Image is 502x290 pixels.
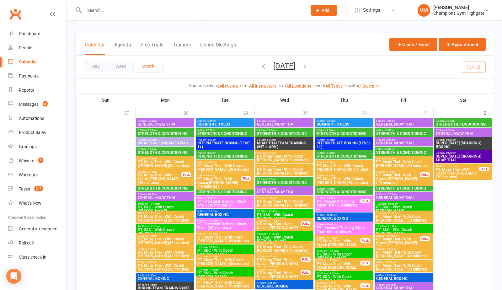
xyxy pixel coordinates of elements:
[197,174,241,177] span: 8:30am
[8,6,23,22] a: Clubworx
[316,120,372,122] span: 6:00am
[137,250,193,258] span: PT, Muay Thai - With Coach [PERSON_NAME] (45 minutes)
[197,138,253,141] span: 7:00am
[325,214,337,217] span: - 10:30am
[147,120,157,122] span: - 7:00am
[316,190,372,194] span: STRENGTH & CONDITIONING
[197,233,253,235] span: 9:30am
[301,221,311,226] div: FULL
[137,122,193,126] span: GENERAL MUAY THAI
[8,196,66,210] a: What's New
[376,186,431,190] span: STRENGTH & CONDITIONING
[8,111,66,126] a: Automations
[249,83,282,89] a: All Instructors
[362,107,374,118] div: 31
[257,200,312,207] span: PT, Muay Thai - With Coach [PERSON_NAME] (45 minutes)
[325,187,335,190] span: - 9:30am
[376,248,431,250] span: 3:00pm
[385,261,396,264] span: - 4:30pm
[148,225,160,228] span: - 11:30am
[266,178,276,181] span: - 9:30am
[19,255,46,260] div: Class check-in
[385,193,397,196] span: - 10:30am
[137,248,193,250] span: 3:00pm
[257,255,301,258] span: 3:00pm
[206,210,218,213] span: - 10:30am
[137,129,193,132] span: 6:00am
[137,196,193,200] span: GENERAL MUAY THAI
[266,152,276,154] span: - 8:30am
[19,186,30,191] div: Tasks
[43,101,48,106] span: 8
[257,154,312,162] span: PT, Muay Thai - With Coach [PERSON_NAME] (30 minutes)
[316,259,360,262] span: 10:30am
[325,129,335,132] span: - 7:00am
[137,170,182,173] span: 8:30am
[257,181,312,185] span: STRENGTH & CONDITIONING
[197,249,253,256] span: PT, S&C - With Coach [PERSON_NAME]
[286,83,317,89] a: All Locations
[184,107,195,118] div: 28
[376,237,420,249] span: PT, Muay Thai - With Coach [PERSON_NAME] (45 minutes)
[325,83,348,89] a: All Types
[197,154,253,158] span: STRENGTH & CONDITIONING
[257,213,312,220] span: PT, S&C - With Coach [PERSON_NAME]
[208,255,219,258] span: - 11:00am
[137,160,193,168] span: PT, Muay Thai - With Coach [PERSON_NAME] (30 minutes)
[435,141,491,149] span: SUPER [DATE] (SPARRING) BOXING
[327,259,339,262] span: - 11:00am
[137,261,193,264] span: 4:00pm
[267,219,279,222] span: - 11:15am
[114,42,131,55] button: Agenda
[385,148,395,151] span: - 8:00am
[137,157,193,160] span: 8:00am
[197,255,253,258] span: 10:30am
[137,120,193,122] span: 6:00am
[8,41,66,55] a: People
[322,8,329,13] span: Add
[206,120,216,122] span: - 6:45am
[197,200,253,207] span: PT - Personal Training, Muay Thai - (30 minutes wi...
[376,225,431,228] span: 10:45am
[479,167,489,171] div: FULL
[255,94,314,107] th: Wed
[137,148,193,151] span: 7:00am
[19,88,34,93] div: Reports
[266,242,276,245] span: - 2:45pm
[316,200,360,211] span: PT - Personal Training, Muay Thai - (30 minutes wi...
[316,223,372,226] span: 9:30am
[197,219,253,222] span: 9:30am
[19,102,39,107] div: Messages
[257,138,312,141] span: 7:00am
[243,83,249,88] strong: for
[316,129,372,132] span: 6:00am
[376,212,431,215] span: 10:30am
[197,246,253,249] span: 10:00am
[316,187,372,190] span: 8:30am
[8,55,66,69] a: Calendar
[433,10,484,16] div: Champions Gym Highgate
[197,190,253,194] span: STRENGTH & CONDITIONING
[376,228,431,235] span: PT, S&C - With Coach [PERSON_NAME]
[257,168,312,175] span: PT, Muay Thai - With Coach [PERSON_NAME] (45 minutes)
[137,264,193,271] span: PT, Muay Thai - With Coach [PERSON_NAME] (30 minutes)
[376,193,431,196] span: 9:30am
[257,132,312,136] span: STRENGTH & CONDITIONING
[389,38,437,51] button: Class / Event
[257,233,312,235] span: 10:45am
[8,236,66,250] a: Roll call
[316,217,372,220] span: GENERAL BOXING
[137,138,193,141] span: 7:00am
[195,94,255,107] th: Tue
[134,61,162,72] button: Month
[147,193,158,196] span: - 10:30am
[316,174,372,177] span: 8:30am
[137,225,193,228] span: 10:45am
[257,141,312,149] span: MUAY THAI TEAM TRAINING (INT. + ADV.)
[316,138,372,141] span: 7:00am
[197,268,253,271] span: 10:45am
[385,157,395,160] span: - 8:30am
[303,107,314,118] div: 30
[360,261,370,266] div: FULL
[137,212,193,215] span: 10:30am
